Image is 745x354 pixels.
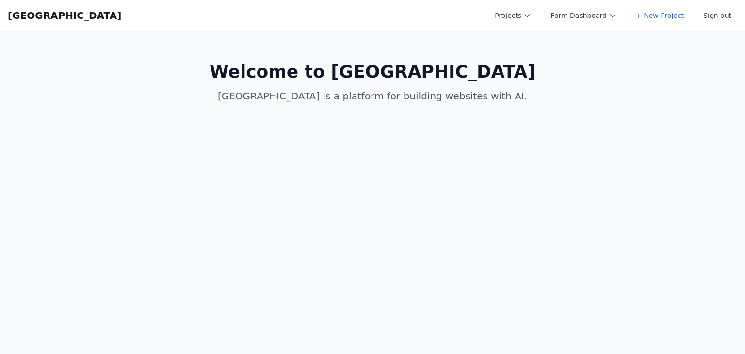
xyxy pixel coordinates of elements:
a: + New Project [630,7,690,24]
button: Sign out [697,7,737,24]
button: Form Dashboard [545,7,622,24]
p: [GEOGRAPHIC_DATA] is a platform for building websites with AI. [186,89,559,103]
button: Projects [489,7,537,24]
h1: Welcome to [GEOGRAPHIC_DATA] [186,62,559,81]
a: [GEOGRAPHIC_DATA] [8,9,121,22]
